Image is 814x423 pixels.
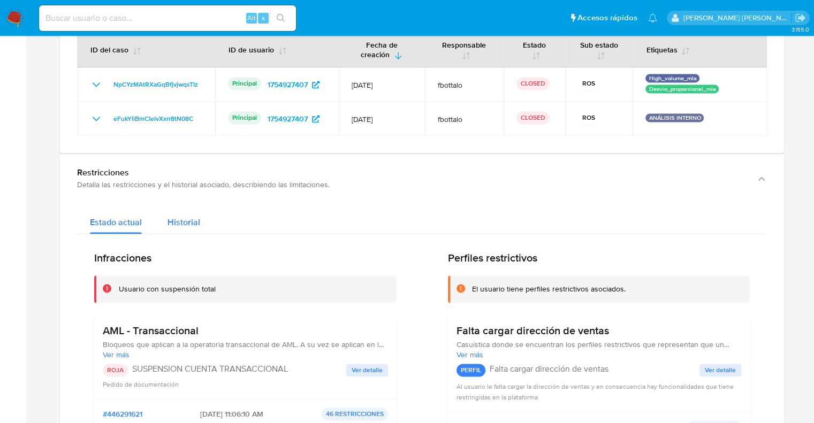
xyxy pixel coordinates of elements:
[795,12,806,24] a: Salir
[60,154,784,203] button: RestriccionesDetalla las restricciones y el historial asociado, describiendo las limitaciones.
[77,180,745,189] div: Detalla las restricciones y el historial asociado, describiendo las limitaciones.
[648,13,657,22] a: Notificaciones
[262,13,265,23] span: s
[791,25,809,34] span: 3.155.0
[577,12,637,24] span: Accesos rápidos
[247,13,256,23] span: Alt
[77,167,745,178] div: Restricciones
[683,13,792,23] p: ext_noevirar@mercadolibre.com
[39,11,296,25] input: Buscar usuario o caso...
[270,11,292,26] button: search-icon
